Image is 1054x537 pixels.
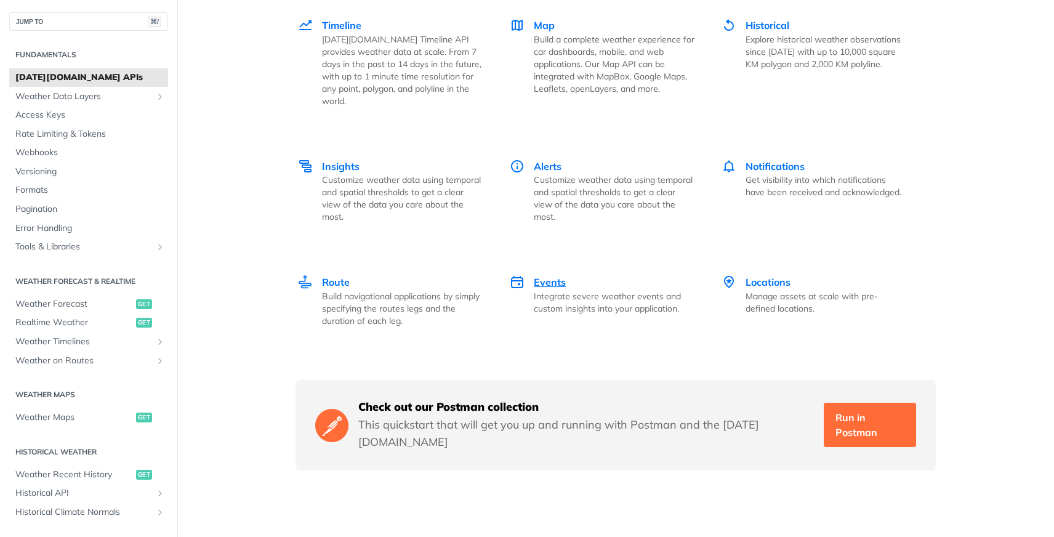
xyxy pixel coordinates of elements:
[15,222,165,235] span: Error Handling
[9,276,168,287] h2: Weather Forecast & realtime
[510,159,525,174] img: Alerts
[322,33,483,107] p: [DATE][DOMAIN_NAME] Timeline API provides weather data at scale. From 7 days in the past to 14 da...
[746,276,790,288] span: Locations
[9,446,168,458] h2: Historical Weather
[322,19,361,31] span: Timeline
[9,68,168,87] a: [DATE][DOMAIN_NAME] APIs
[534,174,694,223] p: Customize weather data using temporal and spatial thresholds to get a clear view of the data you ...
[9,49,168,60] h2: Fundamentals
[9,181,168,200] a: Formats
[298,159,313,174] img: Insights
[9,200,168,219] a: Pagination
[155,92,165,102] button: Show subpages for Weather Data Layers
[534,276,566,288] span: Events
[9,352,168,370] a: Weather on RoutesShow subpages for Weather on Routes
[358,416,814,451] p: This quickstart that will get you up and running with Postman and the [DATE][DOMAIN_NAME]
[9,12,168,31] button: JUMP TO⌘/
[722,275,736,289] img: Locations
[746,19,789,31] span: Historical
[534,160,561,172] span: Alerts
[9,125,168,143] a: Rate Limiting & Tokens
[9,408,168,427] a: Weather Mapsget
[722,18,736,33] img: Historical
[746,290,906,315] p: Manage assets at scale with pre-defined locations.
[9,389,168,400] h2: Weather Maps
[155,507,165,517] button: Show subpages for Historical Climate Normals
[708,249,920,353] a: Locations Locations Manage assets at scale with pre-defined locations.
[708,133,920,249] a: Notifications Notifications Get visibility into which notifications have been received and acknow...
[15,469,133,481] span: Weather Recent History
[15,166,165,178] span: Versioning
[155,488,165,498] button: Show subpages for Historical API
[534,290,694,315] p: Integrate severe weather events and custom insights into your application.
[9,484,168,503] a: Historical APIShow subpages for Historical API
[9,219,168,238] a: Error Handling
[136,470,152,480] span: get
[9,503,168,522] a: Historical Climate NormalsShow subpages for Historical Climate Normals
[297,133,496,249] a: Insights Insights Customize weather data using temporal and spatial thresholds to get a clear vie...
[9,313,168,332] a: Realtime Weatherget
[155,356,165,366] button: Show subpages for Weather on Routes
[136,413,152,422] span: get
[15,487,152,499] span: Historical API
[510,18,525,33] img: Map
[298,18,313,33] img: Timeline
[15,411,133,424] span: Weather Maps
[315,407,348,443] img: Postman Logo
[322,276,350,288] span: Route
[15,147,165,159] span: Webhooks
[746,174,906,198] p: Get visibility into which notifications have been received and acknowledged.
[746,33,906,70] p: Explore historical weather observations since [DATE] with up to 10,000 square KM polygon and 2,00...
[9,295,168,313] a: Weather Forecastget
[534,19,555,31] span: Map
[746,160,805,172] span: Notifications
[155,242,165,252] button: Show subpages for Tools & Libraries
[9,106,168,124] a: Access Keys
[15,336,152,348] span: Weather Timelines
[136,299,152,309] span: get
[136,318,152,328] span: get
[297,249,496,353] a: Route Route Build navigational applications by simply specifying the routes legs and the duration...
[358,400,814,414] h5: Check out our Postman collection
[9,333,168,351] a: Weather TimelinesShow subpages for Weather Timelines
[15,91,152,103] span: Weather Data Layers
[15,71,165,84] span: [DATE][DOMAIN_NAME] APIs
[534,33,694,95] p: Build a complete weather experience for car dashboards, mobile, and web applications. Our Map API...
[155,337,165,347] button: Show subpages for Weather Timelines
[15,241,152,253] span: Tools & Libraries
[298,275,313,289] img: Route
[15,355,152,367] span: Weather on Routes
[148,17,161,27] span: ⌘/
[322,174,483,223] p: Customize weather data using temporal and spatial thresholds to get a clear view of the data you ...
[824,403,916,447] a: Run in Postman
[15,184,165,196] span: Formats
[15,128,165,140] span: Rate Limiting & Tokens
[510,275,525,289] img: Events
[15,317,133,329] span: Realtime Weather
[9,143,168,162] a: Webhooks
[322,160,360,172] span: Insights
[9,466,168,484] a: Weather Recent Historyget
[15,203,165,216] span: Pagination
[496,249,708,353] a: Events Events Integrate severe weather events and custom insights into your application.
[9,163,168,181] a: Versioning
[15,506,152,519] span: Historical Climate Normals
[15,109,165,121] span: Access Keys
[9,238,168,256] a: Tools & LibrariesShow subpages for Tools & Libraries
[9,87,168,106] a: Weather Data LayersShow subpages for Weather Data Layers
[322,290,483,327] p: Build navigational applications by simply specifying the routes legs and the duration of each leg.
[722,159,736,174] img: Notifications
[15,298,133,310] span: Weather Forecast
[496,133,708,249] a: Alerts Alerts Customize weather data using temporal and spatial thresholds to get a clear view of...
